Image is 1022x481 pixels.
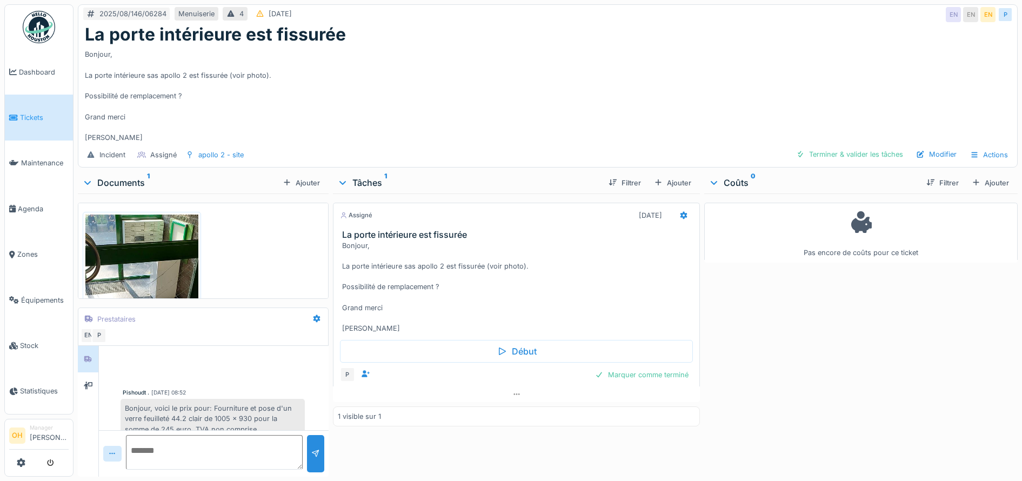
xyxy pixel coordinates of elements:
[751,176,756,189] sup: 0
[85,45,1011,143] div: Bonjour, La porte intérieure sas apollo 2 est fissurée (voir photo). Possibilité de remplacement ...
[384,176,387,189] sup: 1
[30,424,69,432] div: Manager
[337,176,600,189] div: Tâches
[97,314,136,324] div: Prestataires
[650,176,696,190] div: Ajouter
[946,7,961,22] div: EN
[30,424,69,447] li: [PERSON_NAME]
[81,328,96,343] div: EN
[963,7,978,22] div: EN
[922,176,963,190] div: Filtrer
[967,176,1013,190] div: Ajouter
[18,204,69,214] span: Agenda
[711,208,1011,258] div: Pas encore de coûts pour ce ticket
[5,277,73,323] a: Équipements
[340,340,693,363] div: Début
[709,176,918,189] div: Coûts
[5,369,73,414] a: Statistiques
[340,367,355,382] div: P
[5,323,73,368] a: Stock
[121,399,305,449] div: Bonjour, voici le prix pour: Fourniture et pose d'un verre feuilleté 44.2 clair de 1005 x 930 pou...
[5,49,73,95] a: Dashboard
[338,411,381,422] div: 1 visible sur 1
[9,424,69,450] a: OH Manager[PERSON_NAME]
[340,211,372,220] div: Assigné
[147,176,150,189] sup: 1
[5,186,73,231] a: Agenda
[99,150,125,160] div: Incident
[178,9,215,19] div: Menuiserie
[998,7,1013,22] div: P
[21,158,69,168] span: Maintenance
[123,389,149,397] div: Pishoudt .
[82,176,278,189] div: Documents
[85,24,346,45] h1: La porte intérieure est fissurée
[239,9,244,19] div: 4
[91,328,106,343] div: P
[5,232,73,277] a: Zones
[792,147,907,162] div: Terminer & valider les tâches
[639,210,662,221] div: [DATE]
[5,95,73,140] a: Tickets
[965,147,1013,163] div: Actions
[17,249,69,259] span: Zones
[19,67,69,77] span: Dashboard
[912,147,961,162] div: Modifier
[604,176,645,190] div: Filtrer
[151,389,186,397] div: [DATE] 08:52
[85,215,198,459] img: vk3zti3f3pq60k4w455br25nxyb0
[342,241,696,334] div: Bonjour, La porte intérieure sas apollo 2 est fissurée (voir photo). Possibilité de remplacement ...
[21,295,69,305] span: Équipements
[269,9,292,19] div: [DATE]
[99,9,166,19] div: 2025/08/146/06284
[20,112,69,123] span: Tickets
[20,386,69,396] span: Statistiques
[980,7,996,22] div: EN
[5,141,73,186] a: Maintenance
[198,150,244,160] div: apollo 2 - site
[20,340,69,351] span: Stock
[278,176,324,190] div: Ajouter
[9,427,25,444] li: OH
[23,11,55,43] img: Badge_color-CXgf-gQk.svg
[150,150,177,160] div: Assigné
[342,230,696,240] h3: La porte intérieure est fissurée
[591,368,693,382] div: Marquer comme terminé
